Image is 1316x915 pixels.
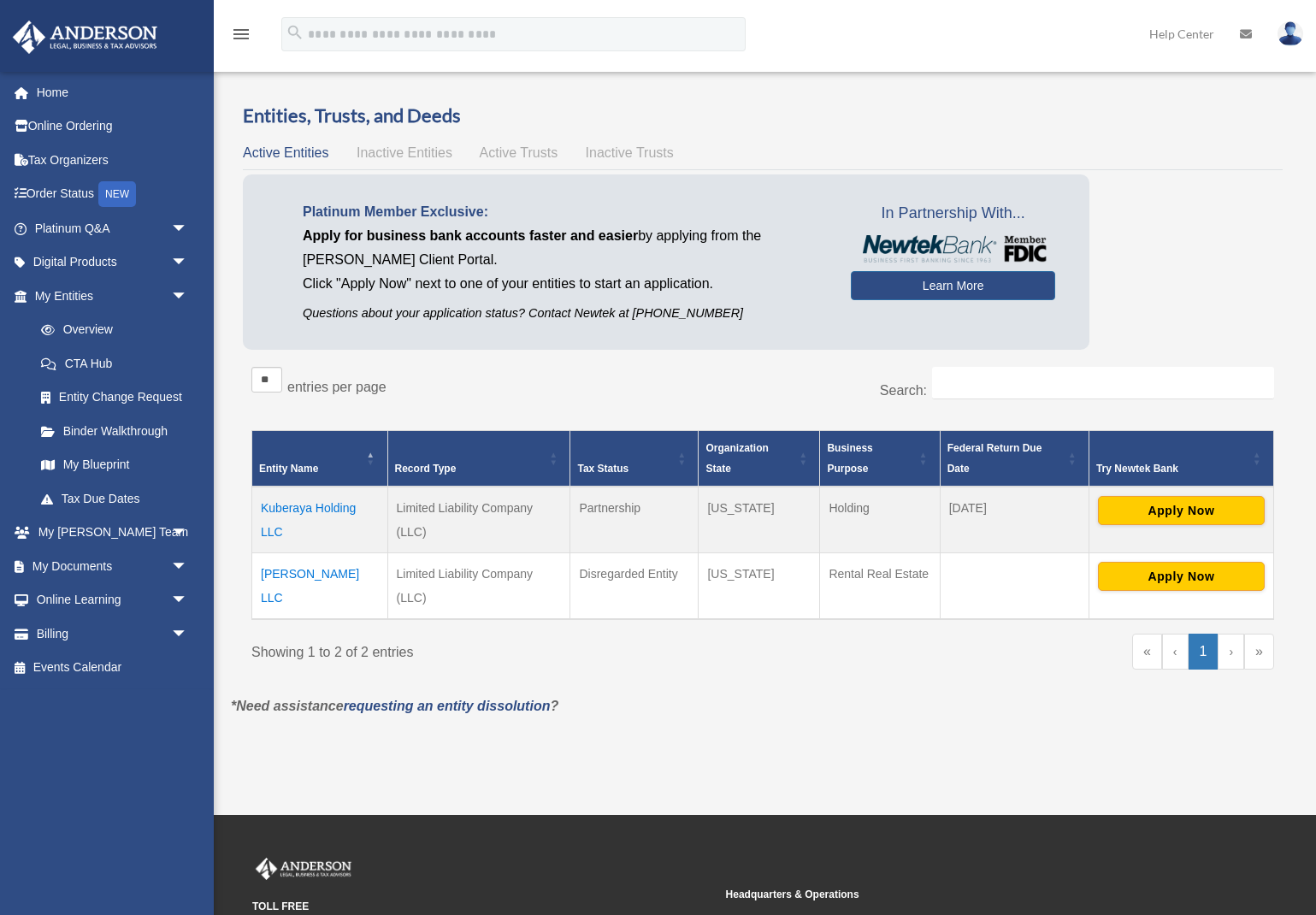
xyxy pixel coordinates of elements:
[24,448,205,482] a: My Blueprint
[395,463,457,475] span: Record Type
[699,552,820,619] td: [US_STATE]
[12,143,214,177] a: Tax Organizers
[243,145,328,160] span: Active Entities
[1218,634,1244,670] a: Next
[12,245,214,280] a: Digital Productsarrow_drop_down
[171,279,205,314] span: arrow_drop_down
[1278,21,1303,46] img: User Pic
[851,271,1055,300] a: Learn More
[820,430,940,487] th: Business Purpose: Activate to sort
[24,481,205,516] a: Tax Due Dates
[726,886,1188,904] small: Headquarters & Operations
[357,145,452,160] span: Inactive Entities
[287,380,387,394] label: entries per page
[24,346,205,381] a: CTA Hub
[1089,430,1273,487] th: Try Newtek Bank : Activate to sort
[171,245,205,280] span: arrow_drop_down
[252,430,388,487] th: Entity Name: Activate to invert sorting
[243,103,1283,129] h3: Entities, Trusts, and Deeds
[12,617,214,651] a: Billingarrow_drop_down
[252,487,388,553] td: Kuberaya Holding LLC
[1162,634,1189,670] a: Previous
[1189,634,1219,670] a: 1
[12,177,214,212] a: Order StatusNEW
[705,442,768,475] span: Organization State
[303,200,825,224] p: Platinum Member Exclusive:
[1096,458,1248,479] div: Try Newtek Bank
[303,303,825,324] p: Questions about your application status? Contact Newtek at [PHONE_NUMBER]
[252,552,388,619] td: [PERSON_NAME] LLC
[859,235,1047,263] img: NewtekBankLogoSM.png
[12,109,214,144] a: Online Ordering
[880,383,927,398] label: Search:
[303,224,825,272] p: by applying from the [PERSON_NAME] Client Portal.
[586,145,674,160] span: Inactive Trusts
[344,699,551,713] a: requesting an entity dissolution
[171,211,205,246] span: arrow_drop_down
[570,552,699,619] td: Disregarded Entity
[1098,496,1265,525] button: Apply Now
[577,463,628,475] span: Tax Status
[1244,634,1274,670] a: Last
[303,272,825,296] p: Click "Apply Now" next to one of your entities to start an application.
[231,30,251,44] a: menu
[387,430,570,487] th: Record Type: Activate to sort
[171,583,205,618] span: arrow_drop_down
[12,211,214,245] a: Platinum Q&Aarrow_drop_down
[12,516,214,550] a: My [PERSON_NAME] Teamarrow_drop_down
[303,228,638,243] span: Apply for business bank accounts faster and easier
[231,699,558,713] em: *Need assistance ?
[231,24,251,44] i: menu
[827,442,872,475] span: Business Purpose
[98,181,136,207] div: NEW
[851,200,1055,227] span: In Partnership With...
[171,516,205,551] span: arrow_drop_down
[12,583,214,617] a: Online Learningarrow_drop_down
[12,651,214,685] a: Events Calendar
[940,487,1089,553] td: [DATE]
[820,487,940,553] td: Holding
[699,487,820,553] td: [US_STATE]
[820,552,940,619] td: Rental Real Estate
[12,279,205,313] a: My Entitiesarrow_drop_down
[1132,634,1162,670] a: First
[387,552,570,619] td: Limited Liability Company (LLC)
[570,487,699,553] td: Partnership
[171,617,205,652] span: arrow_drop_down
[940,430,1089,487] th: Federal Return Due Date: Activate to sort
[387,487,570,553] td: Limited Liability Company (LLC)
[947,442,1042,475] span: Federal Return Due Date
[8,21,162,54] img: Anderson Advisors Platinum Portal
[259,463,318,475] span: Entity Name
[570,430,699,487] th: Tax Status: Activate to sort
[699,430,820,487] th: Organization State: Activate to sort
[252,858,355,880] img: Anderson Advisors Platinum Portal
[12,549,214,583] a: My Documentsarrow_drop_down
[480,145,558,160] span: Active Trusts
[24,381,205,415] a: Entity Change Request
[251,634,750,664] div: Showing 1 to 2 of 2 entries
[171,549,205,584] span: arrow_drop_down
[1098,562,1265,591] button: Apply Now
[286,23,304,42] i: search
[24,414,205,448] a: Binder Walkthrough
[24,313,197,347] a: Overview
[12,75,214,109] a: Home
